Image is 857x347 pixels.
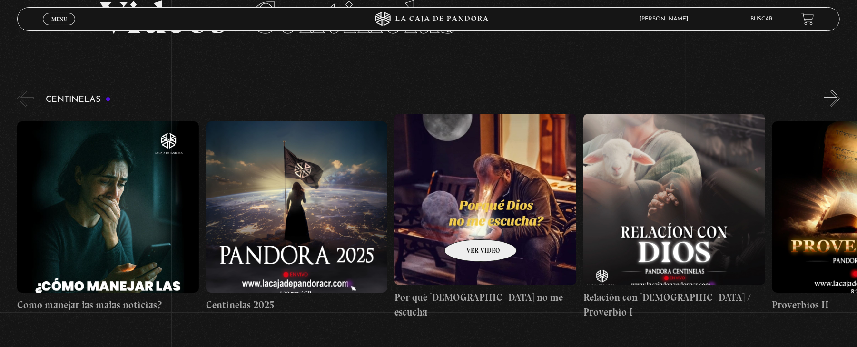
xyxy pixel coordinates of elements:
span: Menu [51,16,67,22]
h4: Centinelas 2025 [206,297,388,313]
a: View your shopping cart [801,12,814,25]
span: [PERSON_NAME] [635,16,698,22]
a: Centinelas 2025 [206,114,388,320]
h4: Por qué [DEMOGRAPHIC_DATA] no me escucha [394,290,576,320]
h4: Relación con [DEMOGRAPHIC_DATA] / Proverbio I [583,290,765,320]
a: Como manejar las malas noticias? [17,114,199,320]
span: Cerrar [48,24,70,30]
h3: Centinelas [46,95,111,104]
button: Previous [17,90,34,107]
button: Next [824,90,840,107]
a: Relación con [DEMOGRAPHIC_DATA] / Proverbio I [583,114,765,320]
a: Buscar [750,16,773,22]
a: Por qué [DEMOGRAPHIC_DATA] no me escucha [394,114,576,320]
h4: Como manejar las malas noticias? [17,297,199,313]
